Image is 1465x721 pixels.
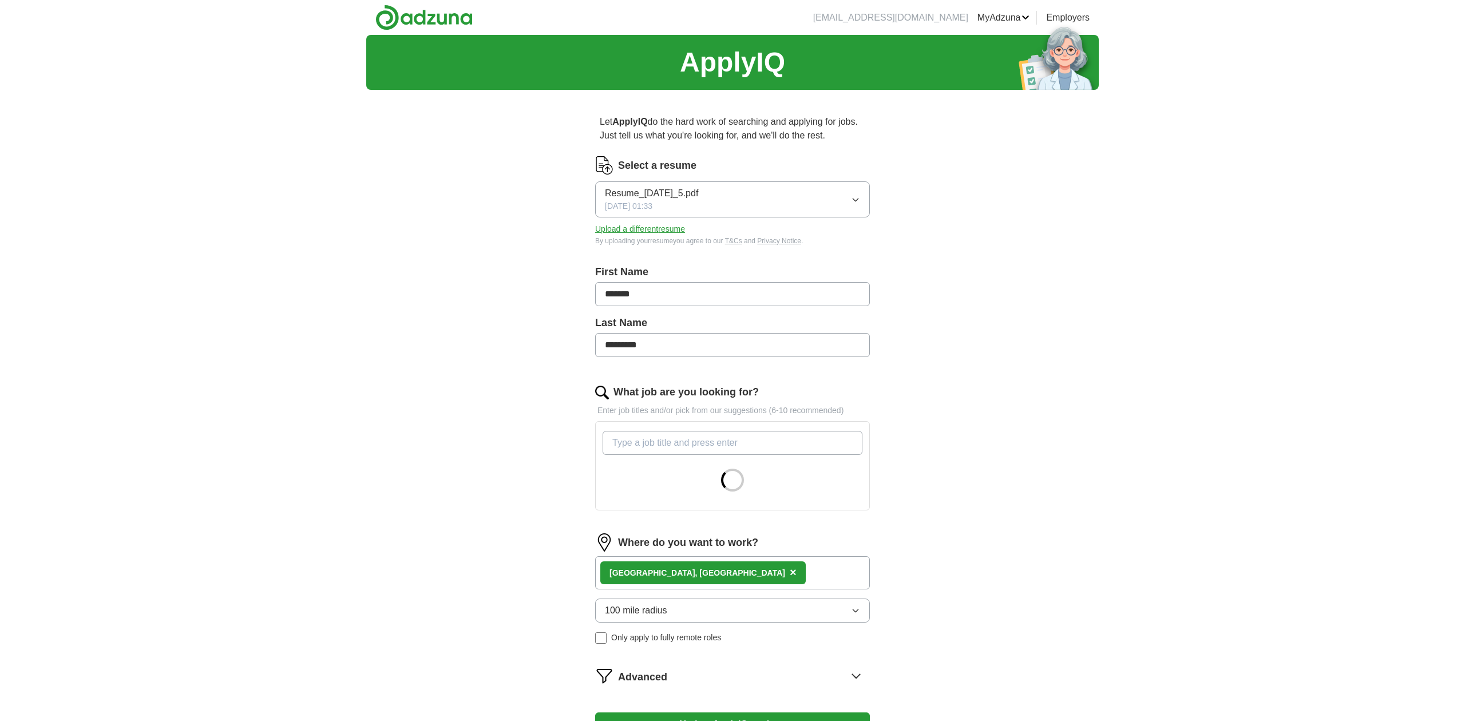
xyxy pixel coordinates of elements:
[757,237,801,245] a: Privacy Notice
[595,386,609,399] img: search.png
[618,158,696,173] label: Select a resume
[595,667,613,685] img: filter
[611,632,721,644] span: Only apply to fully remote roles
[725,237,742,245] a: T&Cs
[595,110,870,147] p: Let do the hard work of searching and applying for jobs. Just tell us what you're looking for, an...
[605,200,652,212] span: [DATE] 01:33
[595,223,685,235] button: Upload a differentresume
[612,117,647,126] strong: ApplyIQ
[595,405,870,417] p: Enter job titles and/or pick from our suggestions (6-10 recommended)
[977,11,1030,25] a: MyAdzuna
[618,535,758,550] label: Where do you want to work?
[595,632,607,644] input: Only apply to fully remote roles
[595,264,870,280] label: First Name
[595,315,870,331] label: Last Name
[813,11,968,25] li: [EMAIL_ADDRESS][DOMAIN_NAME]
[790,566,797,579] span: ×
[595,533,613,552] img: location.png
[375,5,473,30] img: Adzuna logo
[605,187,698,200] span: Resume_[DATE]_5.pdf
[790,564,797,581] button: ×
[595,181,870,217] button: Resume_[DATE]_5.pdf[DATE] 01:33
[680,42,785,83] h1: ApplyIQ
[595,236,870,246] div: By uploading your resume you agree to our and .
[603,431,862,455] input: Type a job title and press enter
[1046,11,1090,25] a: Employers
[609,567,785,579] div: [GEOGRAPHIC_DATA], [GEOGRAPHIC_DATA]
[595,156,613,175] img: CV Icon
[613,385,759,400] label: What job are you looking for?
[605,604,667,617] span: 100 mile radius
[618,669,667,685] span: Advanced
[595,599,870,623] button: 100 mile radius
